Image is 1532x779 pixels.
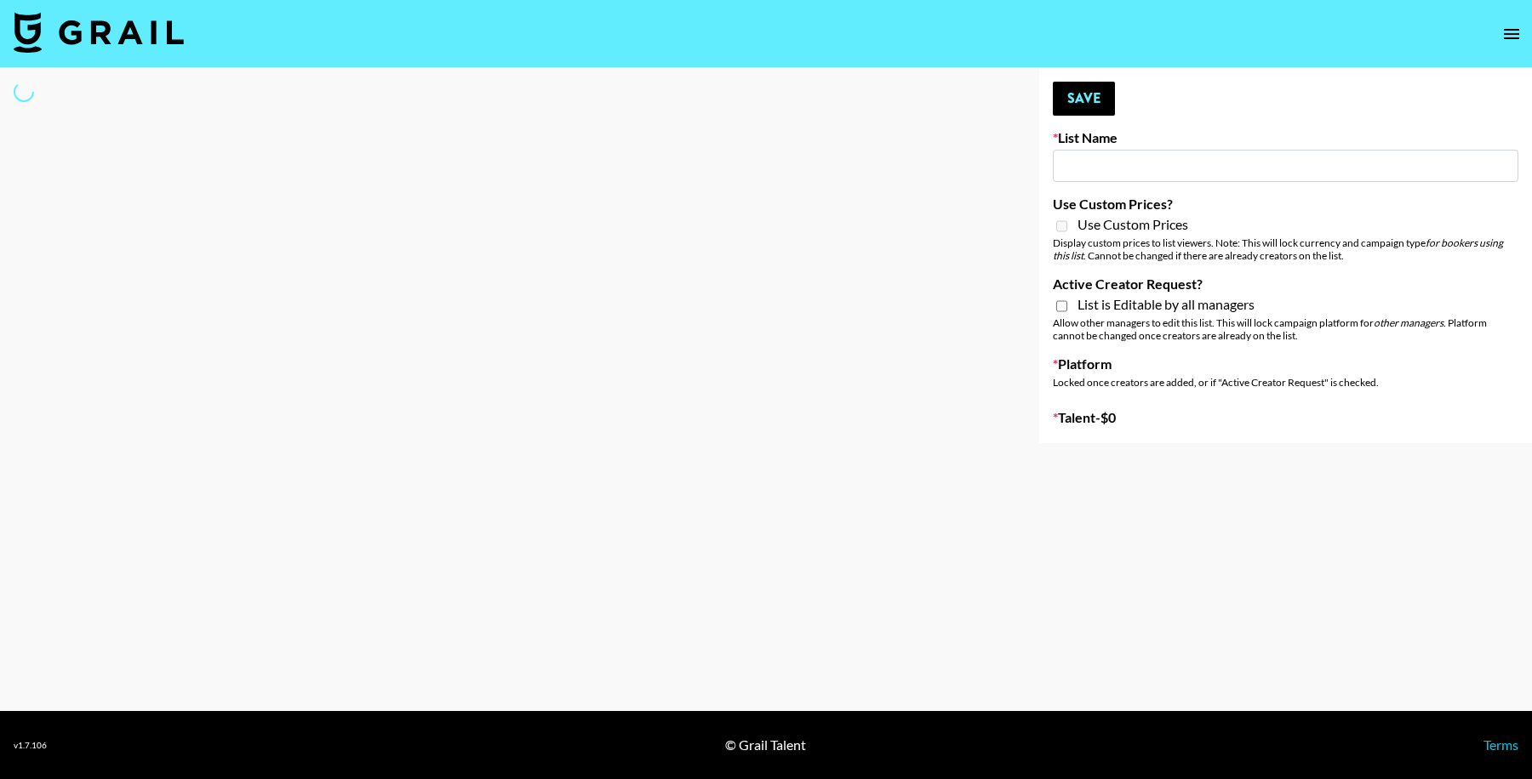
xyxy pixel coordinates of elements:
span: Use Custom Prices [1078,216,1188,233]
label: List Name [1053,129,1518,146]
button: open drawer [1495,17,1529,51]
em: for bookers using this list [1053,236,1503,262]
div: Display custom prices to list viewers. Note: This will lock currency and campaign type . Cannot b... [1053,236,1518,262]
label: Use Custom Prices? [1053,196,1518,213]
label: Active Creator Request? [1053,276,1518,293]
div: Locked once creators are added, or if "Active Creator Request" is checked. [1053,376,1518,389]
a: Terms [1483,736,1518,753]
button: Save [1053,82,1115,116]
span: List is Editable by all managers [1078,296,1255,313]
label: Talent - $ 0 [1053,409,1518,426]
img: Grail Talent [14,12,184,53]
div: Allow other managers to edit this list. This will lock campaign platform for . Platform cannot be... [1053,316,1518,342]
label: Platform [1053,355,1518,372]
div: © Grail Talent [725,736,806,753]
div: v 1.7.106 [14,740,47,751]
em: other managers [1374,316,1443,329]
